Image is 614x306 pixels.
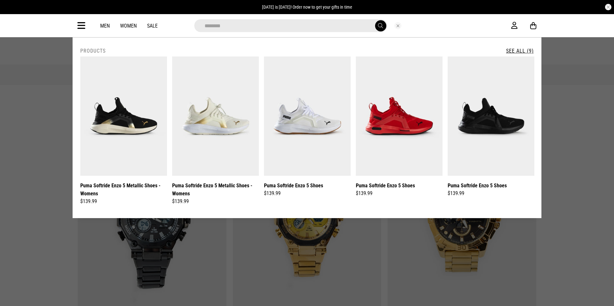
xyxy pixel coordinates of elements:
[80,198,167,205] div: $139.99
[120,23,137,29] a: Women
[264,182,323,190] a: Puma Softride Enzo 5 Shoes
[448,190,534,197] div: $139.99
[100,23,110,29] a: Men
[172,182,259,198] a: Puma Softride Enzo 5 Metallic Shoes - Womens
[172,56,259,176] img: Puma Softride Enzo 5 Metallic Shoes - Womens in White
[5,3,24,22] button: Open LiveChat chat widget
[80,48,106,54] h2: Products
[264,190,351,197] div: $139.99
[262,4,352,10] span: [DATE] is [DATE]! Order now to get your gifts in time
[356,56,443,176] img: Puma Softride Enzo 5 Shoes in Red
[448,56,534,176] img: Puma Softride Enzo 5 Shoes in Black
[506,48,534,54] a: See All (9)
[147,23,158,29] a: Sale
[356,190,443,197] div: $139.99
[172,198,259,205] div: $139.99
[264,56,351,176] img: Puma Softride Enzo 5 Shoes in White
[80,56,167,176] img: Puma Softride Enzo 5 Metallic Shoes - Womens in Black
[356,182,415,190] a: Puma Softride Enzo 5 Shoes
[80,182,167,198] a: Puma Softride Enzo 5 Metallic Shoes - Womens
[394,22,401,29] button: Close search
[448,182,507,190] a: Puma Softride Enzo 5 Shoes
